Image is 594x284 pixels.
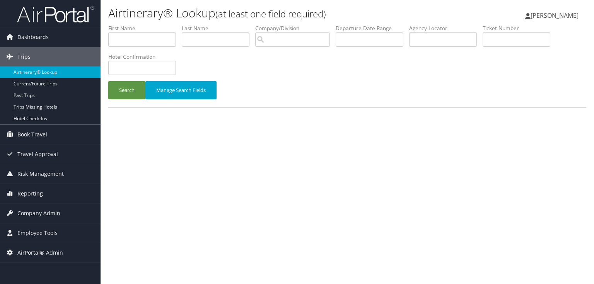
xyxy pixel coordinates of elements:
[483,24,556,32] label: Ticket Number
[336,24,409,32] label: Departure Date Range
[409,24,483,32] label: Agency Locator
[17,5,94,23] img: airportal-logo.png
[215,7,326,20] small: (at least one field required)
[17,184,43,203] span: Reporting
[17,243,63,262] span: AirPortal® Admin
[17,27,49,47] span: Dashboards
[17,164,64,184] span: Risk Management
[108,53,182,61] label: Hotel Confirmation
[17,223,58,243] span: Employee Tools
[17,47,31,66] span: Trips
[525,4,586,27] a: [PERSON_NAME]
[17,204,60,223] span: Company Admin
[255,24,336,32] label: Company/Division
[108,5,427,21] h1: Airtinerary® Lookup
[108,24,182,32] label: First Name
[17,145,58,164] span: Travel Approval
[531,11,579,20] span: [PERSON_NAME]
[182,24,255,32] label: Last Name
[17,125,47,144] span: Book Travel
[145,81,217,99] button: Manage Search Fields
[108,81,145,99] button: Search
